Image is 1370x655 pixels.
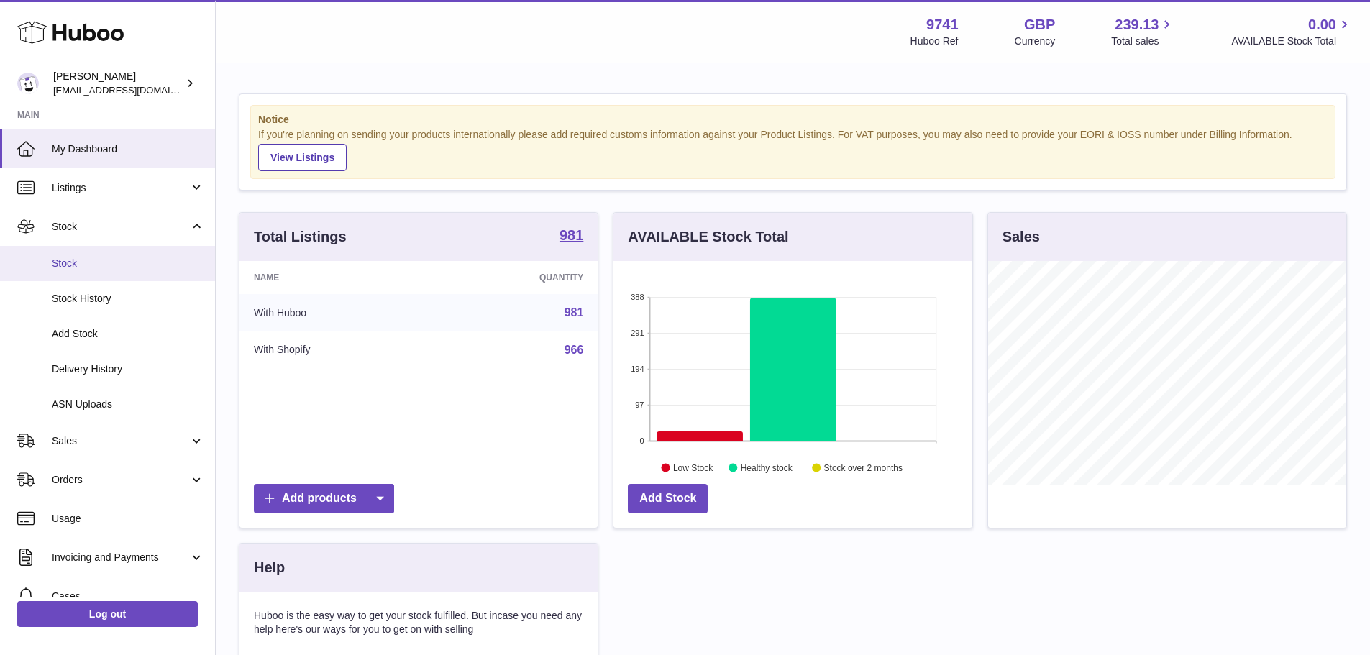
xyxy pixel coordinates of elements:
span: Total sales [1111,35,1175,48]
span: [EMAIL_ADDRESS][DOMAIN_NAME] [53,84,211,96]
a: 0.00 AVAILABLE Stock Total [1231,15,1353,48]
span: Stock [52,220,189,234]
span: Add Stock [52,327,204,341]
p: Huboo is the easy way to get your stock fulfilled. But incase you need any help here's our ways f... [254,609,583,636]
span: Orders [52,473,189,487]
text: Low Stock [673,462,713,472]
span: Delivery History [52,362,204,376]
a: Add products [254,484,394,513]
span: Stock [52,257,204,270]
th: Quantity [433,261,598,294]
a: 966 [565,344,584,356]
text: 194 [631,365,644,373]
h3: AVAILABLE Stock Total [628,227,788,247]
td: With Huboo [239,294,433,331]
span: 239.13 [1115,15,1159,35]
text: Stock over 2 months [824,462,903,472]
strong: 981 [560,228,583,242]
span: 0.00 [1308,15,1336,35]
div: If you're planning on sending your products internationally please add required customs informati... [258,128,1328,171]
span: AVAILABLE Stock Total [1231,35,1353,48]
strong: Notice [258,113,1328,127]
h3: Help [254,558,285,577]
span: Stock History [52,292,204,306]
text: 97 [636,400,644,409]
a: Log out [17,601,198,627]
span: Sales [52,434,189,448]
span: Invoicing and Payments [52,551,189,564]
strong: 9741 [926,15,959,35]
text: 388 [631,293,644,301]
td: With Shopify [239,331,433,369]
a: 981 [560,228,583,245]
a: 239.13 Total sales [1111,15,1175,48]
img: internalAdmin-9741@internal.huboo.com [17,73,39,94]
text: 0 [640,436,644,445]
span: Cases [52,590,204,603]
span: Listings [52,181,189,195]
h3: Sales [1003,227,1040,247]
strong: GBP [1024,15,1055,35]
a: View Listings [258,144,347,171]
span: My Dashboard [52,142,204,156]
span: Usage [52,512,204,526]
h3: Total Listings [254,227,347,247]
span: ASN Uploads [52,398,204,411]
div: Currency [1015,35,1056,48]
text: 291 [631,329,644,337]
a: 981 [565,306,584,319]
div: Huboo Ref [910,35,959,48]
a: Add Stock [628,484,708,513]
th: Name [239,261,433,294]
div: [PERSON_NAME] [53,70,183,97]
text: Healthy stock [741,462,793,472]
